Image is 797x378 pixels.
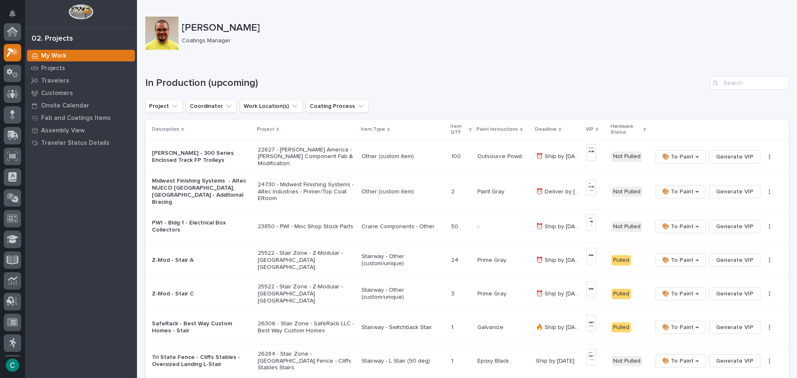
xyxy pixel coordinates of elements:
p: PWI - Bldg 1 - Electrical Box Collectors [152,219,251,234]
button: users-avatar [4,356,21,374]
button: 🎨 To Paint → [655,150,706,163]
span: 🎨 To Paint → [662,152,699,162]
button: 🎨 To Paint → [655,220,706,233]
span: Generate VIP [716,289,753,299]
button: 🎨 To Paint → [655,185,706,198]
button: Coating Process [306,100,369,113]
p: Stairway - L Stair (90 deg) [362,358,445,365]
p: Epoxy Black [477,356,511,365]
a: Projects [25,62,137,74]
p: Paint Instructions [477,125,518,134]
p: ⏰ Ship by 8/13/25 [536,151,582,160]
p: SafeRack - Best Way Custom Homes - Stair [152,320,251,334]
div: Pulled [611,289,631,299]
p: Stairway - Other (custom/unique) [362,253,445,267]
p: Coatings Manager [182,37,782,44]
a: Fab and Coatings Items [25,112,137,124]
p: Onsite Calendar [41,102,89,110]
span: 🎨 To Paint → [662,356,699,366]
button: Generate VIP [709,150,760,163]
tr: PWI - Bldg 1 - Electrical Box Collectors23850 - PWI - Misc Shop Stock PartsCrane Components - Oth... [145,210,789,244]
p: 1 [451,356,455,365]
p: ⏰ Ship by 8/18/25 [536,289,582,298]
button: Generate VIP [709,321,760,334]
p: 🔥 Ship by 8/19/25 [536,322,582,331]
button: 🎨 To Paint → [655,287,706,300]
div: Pulled [611,255,631,266]
p: Item Type [361,125,385,134]
button: Project [145,100,183,113]
p: Assembly View [41,127,85,134]
p: My Work [41,52,66,60]
button: Coordinator [186,100,237,113]
p: 24730 - Midwest Finishing Systems - Altec Industries - Primer/Top Coat ERoom [258,181,355,202]
p: Prime Gray [477,255,508,264]
p: 2 [451,187,456,195]
p: Stairway - Switchback Stair [362,324,445,331]
p: Fab and Coatings Items [41,115,111,122]
p: Midwest Finishing Systems - Altec NUECO [GEOGRAPHIC_DATA], [GEOGRAPHIC_DATA] - Additional Bracing [152,178,251,205]
p: ⏰ Deliver by 8/15/25 [536,187,582,195]
p: Stairway - Other (custom/unique) [362,287,445,301]
a: My Work [25,49,137,62]
tr: SafeRack - Best Way Custom Homes - Stair26306 - Stair Zone - SafeRack LLC - Best Way Custom Homes... [145,311,789,344]
button: Generate VIP [709,287,760,300]
p: 1 [451,322,455,331]
p: Prime Gray [477,289,508,298]
button: Generate VIP [709,220,760,233]
p: Deadline [535,125,557,134]
h1: In Production (upcoming) [145,77,707,89]
p: 24 [451,255,460,264]
p: Projects [41,65,65,72]
img: Workspace Logo [68,4,93,20]
button: Generate VIP [709,354,760,368]
div: Not Pulled [611,222,642,232]
p: Galvanize [477,322,505,331]
span: Generate VIP [716,222,753,232]
p: 25522 - Stair Zone - Z-Modular - [GEOGRAPHIC_DATA] [GEOGRAPHIC_DATA] [258,250,355,271]
p: 23850 - PWI - Misc Shop Stock Parts [258,223,355,230]
div: 02. Projects [32,34,73,44]
div: Not Pulled [611,151,642,162]
span: Generate VIP [716,152,753,162]
button: 🎨 To Paint → [655,354,706,368]
span: Generate VIP [716,322,753,332]
p: Item QTY [450,122,467,137]
p: 3 [451,289,456,298]
p: 50 [451,222,460,230]
a: Customers [25,87,137,99]
p: Other (custom item) [362,153,445,160]
p: VIP [586,125,594,134]
div: Not Pulled [611,356,642,366]
p: Hardware Status [611,122,641,137]
p: Z-Mod - Stair C [152,290,251,298]
p: Crane Components - Other [362,223,445,230]
p: Travelers [41,77,69,85]
button: Generate VIP [709,185,760,198]
span: Generate VIP [716,187,753,197]
p: Traveler Status Details [41,139,110,147]
span: Generate VIP [716,255,753,265]
div: Search [710,76,789,90]
div: Not Pulled [611,187,642,197]
p: 26284 - Stair Zone - [GEOGRAPHIC_DATA] Fence - Cliffs Stables Stairs [258,351,355,371]
p: 22627 - [PERSON_NAME] America - [PERSON_NAME] Component Fab & Modification [258,146,355,167]
p: Customers [41,90,73,97]
p: Tri State Fence - Cliffs Stables - Oversized Landing L-Stair [152,354,251,368]
a: Onsite Calendar [25,99,137,112]
p: - [477,222,481,230]
p: Description [152,125,179,134]
p: Paint Gray [477,187,506,195]
tr: Z-Mod - Stair C25522 - Stair Zone - Z-Modular - [GEOGRAPHIC_DATA] [GEOGRAPHIC_DATA]Stairway - Oth... [145,277,789,311]
button: 🎨 To Paint → [655,254,706,267]
p: ⏰ Ship by 8/18/25 [536,255,582,264]
span: Generate VIP [716,356,753,366]
a: Assembly View [25,124,137,137]
button: Notifications [4,5,21,22]
button: Work Location(s) [240,100,303,113]
p: 26306 - Stair Zone - SafeRack LLC - Best Way Custom Homes [258,320,355,334]
p: ⏰ Ship by 8/15/25 [536,222,582,230]
p: [PERSON_NAME] - 300 Series Enclosed Track FP Trolleys [152,150,251,164]
p: Outsource Powder Coat [477,151,531,160]
p: Project [257,125,274,134]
